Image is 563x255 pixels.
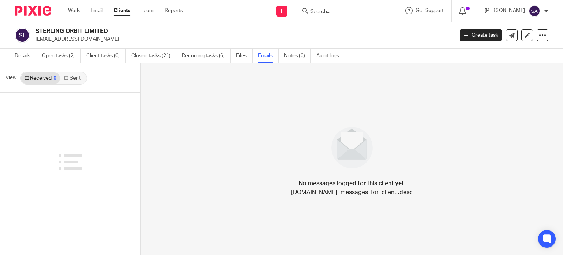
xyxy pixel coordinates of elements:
[485,7,525,14] p: [PERSON_NAME]
[5,74,16,82] span: View
[529,5,540,17] img: svg%3E
[291,188,413,197] p: [DOMAIN_NAME]_messages_for_client .desc
[141,7,154,14] a: Team
[182,49,231,63] a: Recurring tasks (6)
[284,49,311,63] a: Notes (0)
[36,28,366,35] h2: STERLING ORBIT LIMITED
[165,7,183,14] a: Reports
[15,49,36,63] a: Details
[460,29,502,41] a: Create task
[21,72,60,84] a: Received0
[60,72,86,84] a: Sent
[68,7,80,14] a: Work
[114,7,130,14] a: Clients
[36,36,449,43] p: [EMAIL_ADDRESS][DOMAIN_NAME]
[258,49,279,63] a: Emails
[54,76,56,81] div: 0
[42,49,81,63] a: Open tasks (2)
[299,179,405,188] h4: No messages logged for this client yet.
[310,9,376,15] input: Search
[15,28,30,43] img: svg%3E
[316,49,345,63] a: Audit logs
[131,49,176,63] a: Closed tasks (21)
[416,8,444,13] span: Get Support
[86,49,126,63] a: Client tasks (0)
[91,7,103,14] a: Email
[327,122,378,173] img: image
[236,49,253,63] a: Files
[15,6,51,16] img: Pixie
